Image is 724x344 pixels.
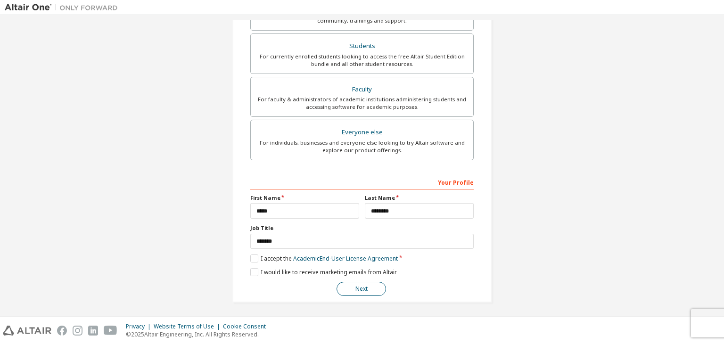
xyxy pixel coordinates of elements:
[250,254,398,262] label: I accept the
[256,139,468,154] div: For individuals, businesses and everyone else looking to try Altair software and explore our prod...
[337,282,386,296] button: Next
[365,194,474,202] label: Last Name
[250,174,474,189] div: Your Profile
[223,323,271,330] div: Cookie Consent
[126,330,271,338] p: © 2025 Altair Engineering, Inc. All Rights Reserved.
[126,323,154,330] div: Privacy
[3,326,51,336] img: altair_logo.svg
[250,194,359,202] label: First Name
[250,268,397,276] label: I would like to receive marketing emails from Altair
[104,326,117,336] img: youtube.svg
[250,224,474,232] label: Job Title
[256,83,468,96] div: Faculty
[256,126,468,139] div: Everyone else
[293,254,398,262] a: Academic End-User License Agreement
[256,96,468,111] div: For faculty & administrators of academic institutions administering students and accessing softwa...
[256,53,468,68] div: For currently enrolled students looking to access the free Altair Student Edition bundle and all ...
[57,326,67,336] img: facebook.svg
[154,323,223,330] div: Website Terms of Use
[5,3,123,12] img: Altair One
[88,326,98,336] img: linkedin.svg
[256,40,468,53] div: Students
[73,326,82,336] img: instagram.svg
